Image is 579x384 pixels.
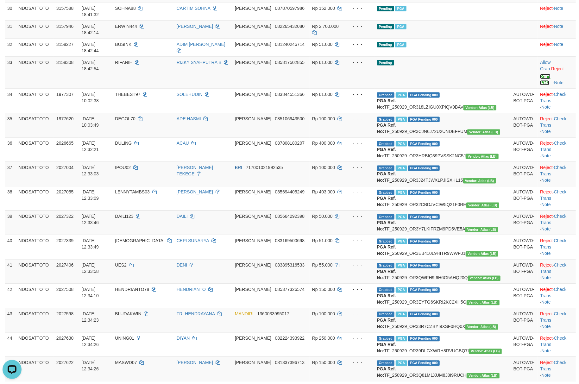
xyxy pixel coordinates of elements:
td: 44 [5,332,15,357]
td: TF_250929_OR32CBDJVCIW5Q21F0RE [374,186,511,211]
td: TF_250929_OR3Y7LKIFRZM9PD5VE5A [374,211,511,235]
a: Note [541,275,551,280]
td: TF_250929_OR3J24TJWXLPJISXHL15 [374,162,511,186]
span: [DATE] 12:34:26 [81,336,99,347]
span: Grabbed [377,312,395,317]
span: [DATE] 18:41:32 [81,6,99,17]
span: 3157588 [56,6,74,11]
span: Pending [377,24,394,29]
a: Note [541,324,551,329]
span: Grabbed [377,166,395,171]
span: Vendor URL: https://dashboard.q2checkout.com/secure [463,178,496,184]
span: Marked by bykanggota2 [396,214,407,220]
div: - - - [348,91,372,98]
b: PGA Ref. No: [377,318,396,329]
span: Vendor URL: https://dashboard.q2checkout.com/secure [466,203,499,208]
span: HENDRIANTO78 [115,287,149,292]
span: Rp 250.000 [312,336,335,341]
div: - - - [348,140,372,147]
span: BRI [235,165,242,170]
td: INDOSATTOTO [15,259,54,284]
span: Grabbed [377,117,395,122]
a: Reject [540,116,553,122]
td: · [538,38,576,56]
span: BUSINK [115,42,131,47]
a: Reject [540,214,553,219]
span: Grabbed [377,336,395,342]
div: - - - [348,238,372,244]
a: Reject [540,42,553,47]
td: TF_250929_OR3QWFH9I6H6G5AHQ20Q [374,259,511,284]
span: Rp 400.000 [312,141,335,146]
span: [PERSON_NAME] [235,287,271,292]
span: Copy 087870597986 to clipboard [275,6,305,11]
span: Marked by bykanggota2 [395,24,406,29]
span: Rp 100.000 [312,165,335,170]
td: INDOSATTOTO [15,357,54,381]
span: 1977620 [56,116,74,122]
td: AUTOWD-BOT-PGA [511,211,538,235]
span: [PERSON_NAME] [235,190,271,195]
span: 2027004 [56,165,74,170]
td: 36 [5,137,15,162]
a: Note [541,105,551,110]
a: DIYAN [177,336,190,341]
span: PGA Pending [408,117,440,122]
a: CARTIM SOHNA [177,6,210,11]
b: PGA Ref. No: [377,342,396,354]
td: INDOSATTOTO [15,89,54,113]
span: Copy 085694405249 to clipboard [275,190,305,195]
td: 31 [5,20,15,38]
td: TF_250929_OR3EB410L9HITR9WWF01 [374,235,511,259]
span: Copy 085817502855 to clipboard [275,60,305,65]
span: Copy 087808180207 to clipboard [275,141,305,146]
span: IPOU02 [115,165,131,170]
span: Vendor URL: https://dashboard.q2checkout.com/secure [469,349,502,354]
span: PGA Pending [408,190,440,195]
span: 1977307 [56,92,74,97]
span: Vendor URL: https://dashboard.q2checkout.com/secure [467,129,500,135]
td: 34 [5,89,15,113]
a: SOLEHUDIN [177,92,203,97]
span: Copy 1360033995017 to clipboard [257,312,289,317]
a: Reject [540,165,553,170]
span: Rp 51.000 [312,42,333,47]
a: Note [541,202,551,207]
span: [PERSON_NAME] [235,92,271,97]
span: [DATE] 18:42:54 [81,60,99,71]
span: Marked by bykanggota2 [396,336,407,342]
td: INDOSATTOTO [15,113,54,137]
td: 37 [5,162,15,186]
td: TF_250929_OR3EYTG6SKRI2KC2XH5G [374,284,511,308]
a: TRI HENDRAYANA [177,312,215,317]
a: Note [541,178,551,183]
span: Vendor URL: https://dashboard.q2checkout.com/secure [465,324,498,330]
b: PGA Ref. No: [377,245,396,256]
span: [DATE] 18:42:14 [81,24,99,35]
span: Copy 717001021992535 to clipboard [246,165,283,170]
span: [DATE] 12:33:58 [81,263,99,274]
a: Note [554,42,563,47]
td: AUTOWD-BOT-PGA [511,308,538,332]
td: AUTOWD-BOT-PGA [511,137,538,162]
span: [DATE] 18:42:44 [81,42,99,53]
a: Check Trans [540,165,566,177]
td: · · [538,89,576,113]
b: PGA Ref. No: [377,123,396,134]
span: 3157946 [56,24,74,29]
span: [PERSON_NAME] [235,141,271,146]
td: · · [538,284,576,308]
b: PGA Ref. No: [377,147,396,159]
a: ACAU [177,141,189,146]
span: [DATE] 12:33:09 [81,190,99,201]
td: INDOSATTOTO [15,332,54,357]
span: Rp 150.000 [312,287,335,292]
span: Grabbed [377,92,395,98]
span: MANDIRI [235,312,254,317]
span: Rp 50.000 [312,214,333,219]
a: Check Trans [540,360,566,372]
a: Reject [551,66,564,71]
a: DAILI [177,214,188,219]
span: 3158227 [56,42,74,47]
td: AUTOWD-BOT-PGA [511,284,538,308]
